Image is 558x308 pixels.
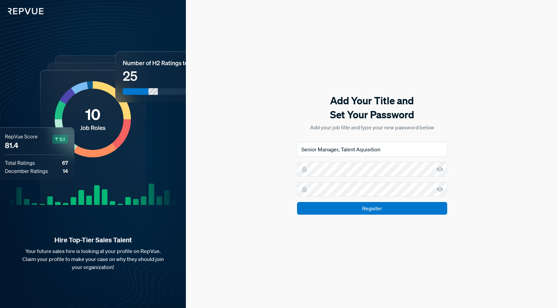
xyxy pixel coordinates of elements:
p: Your future sales hire is looking at your profile on RepVue. Claim your profile to make your case... [11,247,175,271]
strong: Hire Top-Tier Sales Talent [11,236,175,244]
input: Job Title [297,142,447,157]
input: Register [297,202,447,215]
h5: Add Your Title and Set Your Password [297,94,447,122]
p: Add your job title and type your new password below [297,123,447,131]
